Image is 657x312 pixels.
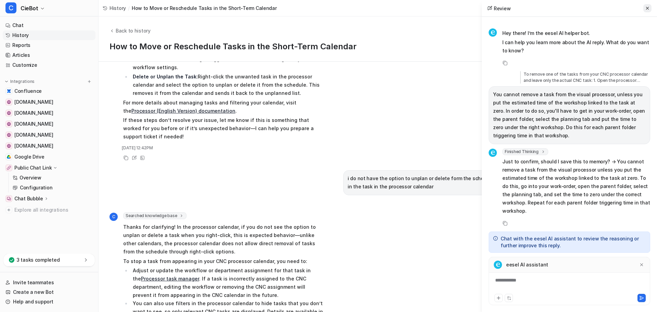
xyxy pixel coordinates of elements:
span: Confluence [14,88,42,95]
img: app.cieblink.com [7,122,11,126]
img: software.ciemetric.com [7,144,11,148]
p: Right-click the unwanted task in the processor calendar and select the option to unplan or delete... [133,73,323,97]
img: Public Chat Link [7,166,11,170]
span: Explore all integrations [14,204,93,215]
a: Processor (English Version) documentation [131,108,235,114]
img: Confluence [7,89,11,93]
p: Thanks for clarifying! In the processor calendar, if you do not see the option to unplan or delet... [123,223,323,256]
button: Back to history [109,27,151,34]
p: To stop a task from appearing in your CNC processor calendar, you need to: [123,257,323,265]
img: cienapps.com [7,100,11,104]
li: Adjust or update the workflow or department assignment for that task in the . If a task is incorr... [131,266,323,299]
button: Integrations [3,78,37,85]
a: Configuration [10,183,95,192]
img: ciemetric.com [7,133,11,137]
span: Google Drive [14,153,44,160]
a: app.cieblink.com[DOMAIN_NAME] [3,119,95,129]
img: explore all integrations [5,207,12,213]
p: You cannot remove a task from the visual processor, unless you put the estimated time of the work... [493,90,646,140]
img: Chat Bubble [7,197,11,201]
a: Explore all integrations [3,205,95,215]
p: To remove one of the tasks from your CNC processor calendar and leave only the actual CNC task: 1... [520,71,650,84]
span: [DOMAIN_NAME] [14,121,53,127]
span: How to Move or Reschedule Tasks in the Short-Term Calendar [132,4,277,12]
p: If these steps don’t resolve your issue, let me know if this is something that worked for you bef... [123,116,323,141]
p: I can help you learn more about the AI reply. What do you want to know? [502,38,650,55]
span: [DOMAIN_NAME] [14,142,53,149]
p: Configuration [20,184,52,191]
a: ConfluenceConfluence [3,86,95,96]
p: Chat Bubble [14,195,43,202]
a: Processor task manager [141,276,199,282]
span: [DATE] 12:42PM [122,145,153,151]
p: Overview [20,174,41,181]
a: software.ciemetric.com[DOMAIN_NAME] [3,141,95,151]
span: [DOMAIN_NAME] [14,132,53,138]
span: C [5,2,16,13]
img: menu_add.svg [87,79,92,84]
span: C [109,213,118,221]
p: eesel AI assistant [506,261,548,268]
span: [DOMAIN_NAME] [14,110,53,116]
p: Integrations [10,79,35,84]
p: Hey there! I’m the eesel AI helper bot. [502,29,650,37]
a: History [103,4,126,12]
p: Just to confirm, should I save this to memory? → You cannot remove a task from the visual process... [502,158,650,215]
p: Public Chat Link [14,164,52,171]
a: cienapps.com[DOMAIN_NAME] [3,97,95,107]
a: Help and support [3,297,95,307]
span: [DOMAIN_NAME] [14,99,53,105]
a: Create a new Bot [3,287,95,297]
a: cieblink.com[DOMAIN_NAME] [3,108,95,118]
a: History [3,30,95,40]
a: ciemetric.com[DOMAIN_NAME] [3,130,95,140]
span: / [128,4,130,12]
a: Customize [3,60,95,70]
p: For more details about managing tasks and filtering your calendar, visit the . [123,99,323,115]
strong: Delete or Unplan the Task: [133,74,198,79]
span: Searched knowledge base [123,212,186,219]
a: Articles [3,50,95,60]
p: 3 tasks completed [16,257,60,263]
a: Overview [10,173,95,183]
h1: How to Move or Reschedule Tasks in the Short-Term Calendar [109,42,543,52]
img: Google Drive [7,155,11,159]
span: Back to history [116,27,151,34]
a: Google DriveGoogle Drive [3,152,95,162]
span: History [109,4,126,12]
span: CieBot [21,3,38,13]
p: Chat with the eesel AI assistant to review the reasoning or further improve this reply. [501,235,646,249]
span: Finished Thinking [502,148,548,155]
a: Reports [3,40,95,50]
p: i do not have the option to unplan or delete form the schedule when i right click in the task in ... [348,174,539,191]
img: expand menu [4,79,9,84]
a: Invite teammates [3,278,95,287]
img: cieblink.com [7,111,11,115]
a: Chat [3,21,95,30]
